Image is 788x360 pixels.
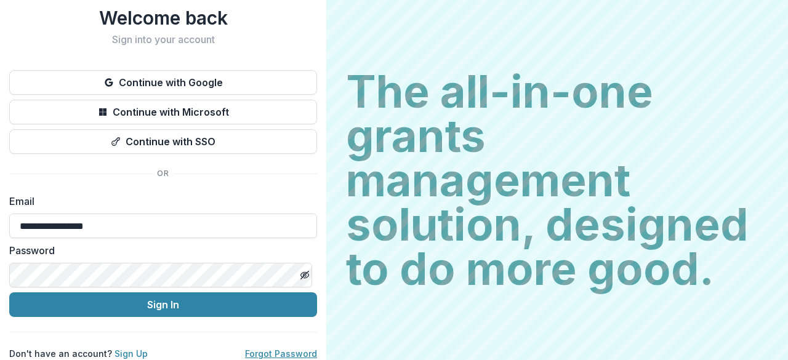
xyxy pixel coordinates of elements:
[9,194,310,209] label: Email
[9,129,317,154] button: Continue with SSO
[9,292,317,317] button: Sign In
[295,265,315,285] button: Toggle password visibility
[9,100,317,124] button: Continue with Microsoft
[115,348,148,359] a: Sign Up
[9,243,310,258] label: Password
[9,347,148,360] p: Don't have an account?
[9,34,317,46] h2: Sign into your account
[9,70,317,95] button: Continue with Google
[245,348,317,359] a: Forgot Password
[9,7,317,29] h1: Welcome back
